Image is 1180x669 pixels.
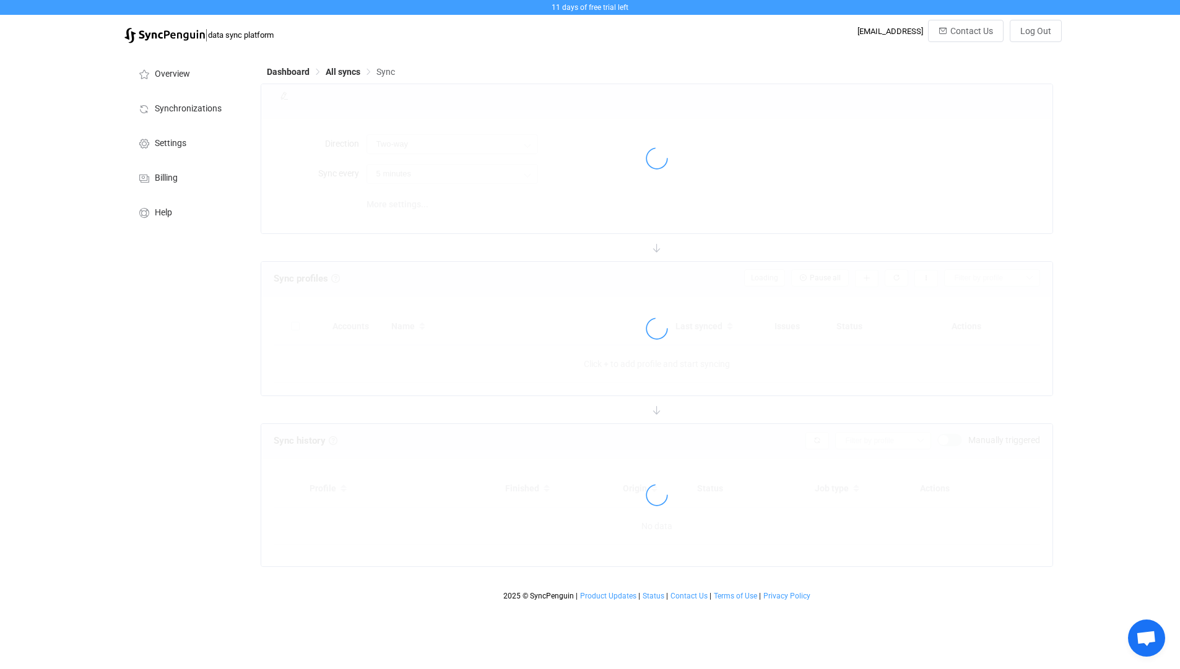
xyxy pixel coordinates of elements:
span: Settings [155,139,186,149]
span: Status [643,592,664,600]
a: Help [124,194,248,229]
span: | [666,592,668,600]
button: Log Out [1010,20,1062,42]
img: syncpenguin.svg [124,28,205,43]
span: Product Updates [580,592,636,600]
span: Billing [155,173,178,183]
span: | [759,592,761,600]
a: Status [642,592,665,600]
span: Overview [155,69,190,79]
a: Settings [124,125,248,160]
button: Contact Us [928,20,1004,42]
a: Synchronizations [124,90,248,125]
div: [EMAIL_ADDRESS] [857,27,923,36]
span: 2025 © SyncPenguin [503,592,574,600]
a: |data sync platform [124,26,274,43]
div: Open chat [1128,619,1165,657]
span: | [709,592,711,600]
a: Overview [124,56,248,90]
span: Synchronizations [155,104,222,114]
span: | [576,592,578,600]
span: | [205,26,208,43]
a: Terms of Use [713,592,758,600]
a: Billing [124,160,248,194]
span: Log Out [1020,26,1051,36]
a: Product Updates [579,592,637,600]
span: | [638,592,640,600]
span: Dashboard [267,67,310,77]
a: Contact Us [670,592,708,600]
span: 11 days of free trial left [552,3,628,12]
a: Privacy Policy [763,592,811,600]
span: data sync platform [208,30,274,40]
span: All syncs [326,67,360,77]
div: Breadcrumb [267,67,395,76]
span: Contact Us [950,26,993,36]
span: Sync [376,67,395,77]
span: Help [155,208,172,218]
span: Terms of Use [714,592,757,600]
span: Privacy Policy [763,592,810,600]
